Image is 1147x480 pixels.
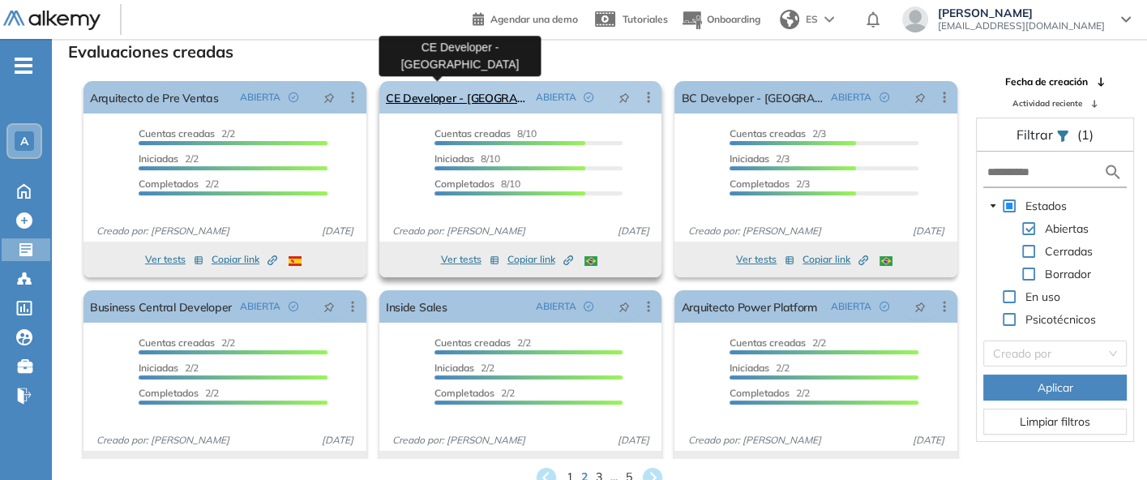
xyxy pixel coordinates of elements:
[707,13,760,25] span: Onboarding
[90,224,236,238] span: Creado por: [PERSON_NAME]
[989,202,997,210] span: caret-down
[1042,242,1096,261] span: Cerradas
[730,127,826,139] span: 2/3
[139,362,178,374] span: Iniciadas
[730,362,790,374] span: 2/2
[1022,196,1070,216] span: Estados
[584,256,597,266] img: BRA
[139,127,235,139] span: 2/2
[730,387,790,399] span: Completados
[1005,75,1088,89] span: Fecha de creación
[139,152,199,165] span: 2/2
[1016,126,1056,143] span: Filtrar
[434,362,494,374] span: 2/2
[730,336,806,349] span: Cuentas creadas
[730,127,806,139] span: Cuentas creadas
[315,224,360,238] span: [DATE]
[681,81,824,114] a: BC Developer - [GEOGRAPHIC_DATA]
[906,433,951,448] span: [DATE]
[806,12,818,27] span: ES
[434,178,520,190] span: 8/10
[584,302,593,311] span: check-circle
[434,152,474,165] span: Iniciadas
[139,387,199,399] span: Completados
[490,13,578,25] span: Agendar una demo
[1025,289,1060,304] span: En uso
[289,302,298,311] span: check-circle
[434,127,511,139] span: Cuentas creadas
[311,84,347,110] button: pushpin
[1025,312,1096,327] span: Psicotécnicos
[434,127,537,139] span: 8/10
[914,300,926,313] span: pushpin
[681,433,827,448] span: Creado por: [PERSON_NAME]
[68,42,233,62] h3: Evaluaciones creadas
[730,362,769,374] span: Iniciadas
[386,224,532,238] span: Creado por: [PERSON_NAME]
[983,375,1127,401] button: Aplicar
[681,2,760,37] button: Onboarding
[914,91,926,104] span: pushpin
[606,84,642,110] button: pushpin
[730,387,810,399] span: 2/2
[1020,413,1090,431] span: Limpiar filtros
[289,92,298,102] span: check-circle
[681,224,827,238] span: Creado por: [PERSON_NAME]
[323,91,335,104] span: pushpin
[1103,162,1123,182] img: search icon
[902,294,938,319] button: pushpin
[1042,219,1092,238] span: Abiertas
[584,92,593,102] span: check-circle
[831,299,871,314] span: ABIERTA
[831,90,871,105] span: ABIERTA
[824,16,834,23] img: arrow
[535,299,576,314] span: ABIERTA
[240,299,280,314] span: ABIERTA
[983,409,1127,435] button: Limpiar filtros
[473,8,578,28] a: Agendar una demo
[507,252,573,267] span: Copiar link
[938,19,1105,32] span: [EMAIL_ADDRESS][DOMAIN_NAME]
[434,362,474,374] span: Iniciadas
[736,250,794,269] button: Ver tests
[139,336,235,349] span: 2/2
[906,224,951,238] span: [DATE]
[240,90,280,105] span: ABIERTA
[145,250,203,269] button: Ver tests
[1042,264,1094,284] span: Borrador
[780,10,799,29] img: world
[434,178,494,190] span: Completados
[1022,287,1064,306] span: En uso
[139,362,199,374] span: 2/2
[434,336,511,349] span: Cuentas creadas
[434,387,515,399] span: 2/2
[139,387,219,399] span: 2/2
[618,91,630,104] span: pushpin
[880,92,889,102] span: check-circle
[623,13,668,25] span: Tutoriales
[730,178,810,190] span: 2/3
[1045,244,1093,259] span: Cerradas
[507,250,573,269] button: Copiar link
[802,250,868,269] button: Copiar link
[441,250,499,269] button: Ver tests
[90,290,232,323] a: Business Central Developer
[1012,97,1082,109] span: Actividad reciente
[434,387,494,399] span: Completados
[3,11,101,31] img: Logo
[606,294,642,319] button: pushpin
[386,81,529,114] a: CE Developer - [GEOGRAPHIC_DATA]
[315,433,360,448] span: [DATE]
[323,300,335,313] span: pushpin
[610,433,655,448] span: [DATE]
[139,178,219,190] span: 2/2
[1022,310,1099,329] span: Psicotécnicos
[1025,199,1067,213] span: Estados
[1038,379,1073,396] span: Aplicar
[730,336,826,349] span: 2/2
[610,224,655,238] span: [DATE]
[20,135,28,148] span: A
[139,178,199,190] span: Completados
[880,256,892,266] img: BRA
[386,290,447,323] a: Inside Sales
